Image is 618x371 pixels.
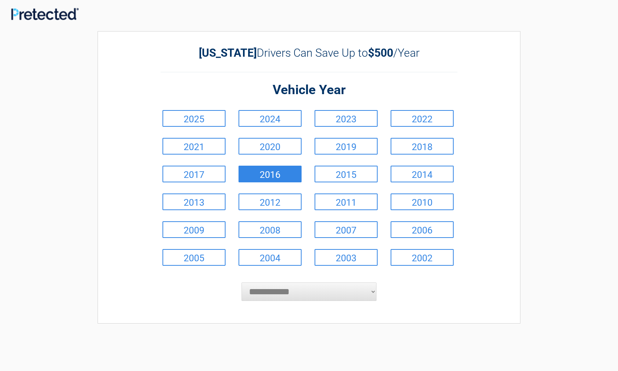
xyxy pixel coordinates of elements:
[199,46,257,59] b: [US_STATE]
[239,193,302,210] a: 2012
[162,138,226,155] a: 2021
[391,138,454,155] a: 2018
[11,8,79,20] img: Main Logo
[315,193,378,210] a: 2011
[162,166,226,182] a: 2017
[161,82,457,99] h2: Vehicle Year
[391,193,454,210] a: 2010
[162,249,226,266] a: 2005
[239,138,302,155] a: 2020
[161,46,457,59] h2: Drivers Can Save Up to /Year
[368,46,393,59] b: $500
[315,110,378,127] a: 2023
[315,166,378,182] a: 2015
[391,249,454,266] a: 2002
[315,138,378,155] a: 2019
[162,110,226,127] a: 2025
[391,110,454,127] a: 2022
[162,221,226,238] a: 2009
[239,249,302,266] a: 2004
[239,166,302,182] a: 2016
[239,221,302,238] a: 2008
[391,221,454,238] a: 2006
[315,249,378,266] a: 2003
[162,193,226,210] a: 2013
[315,221,378,238] a: 2007
[239,110,302,127] a: 2024
[391,166,454,182] a: 2014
